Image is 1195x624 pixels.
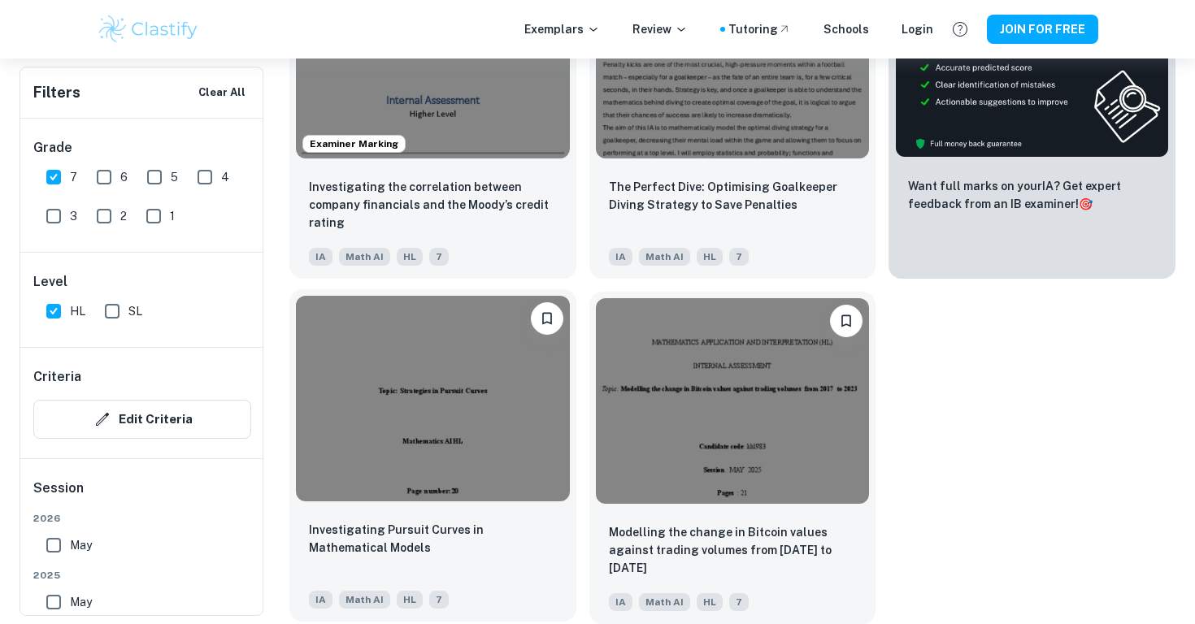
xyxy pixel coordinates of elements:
[987,15,1098,44] button: JOIN FOR FREE
[946,15,974,43] button: Help and Feedback
[609,523,857,577] p: Modelling the change in Bitcoin values against trading volumes from 2017 to 2023
[531,302,563,335] button: Please log in to bookmark exemplars
[33,400,251,439] button: Edit Criteria
[729,593,749,611] span: 7
[303,136,405,151] span: Examiner Marking
[70,593,92,611] span: May
[309,591,332,609] span: IA
[33,511,251,526] span: 2026
[609,248,632,266] span: IA
[70,168,77,186] span: 7
[70,302,85,320] span: HL
[908,177,1156,213] p: Want full marks on your IA ? Get expert feedback from an IB examiner!
[596,298,870,503] img: Math AI IA example thumbnail: Modelling the change in Bitcoin values
[33,138,251,158] h6: Grade
[309,521,557,557] p: Investigating Pursuit Curves in Mathematical Models
[97,13,200,45] img: Clastify logo
[289,292,576,623] a: Please log in to bookmark exemplarsInvestigating Pursuit Curves in Mathematical ModelsIAMath AIHL7
[823,20,869,38] a: Schools
[339,248,390,266] span: Math AI
[429,591,449,609] span: 7
[609,178,857,214] p: The Perfect Dive: Optimising Goalkeeper Diving Strategy to Save Penalties
[33,272,251,292] h6: Level
[33,81,80,104] h6: Filters
[609,593,632,611] span: IA
[33,367,81,387] h6: Criteria
[170,207,175,225] span: 1
[397,591,423,609] span: HL
[524,20,600,38] p: Exemplars
[128,302,142,320] span: SL
[171,168,178,186] span: 5
[429,248,449,266] span: 7
[339,591,390,609] span: Math AI
[728,20,791,38] a: Tutoring
[632,20,688,38] p: Review
[697,248,723,266] span: HL
[397,248,423,266] span: HL
[1079,197,1093,210] span: 🎯
[296,296,570,500] img: Math AI IA example thumbnail: Investigating Pursuit Curves in Mathemat
[120,207,127,225] span: 2
[639,593,690,611] span: Math AI
[309,248,332,266] span: IA
[902,20,933,38] a: Login
[70,536,92,554] span: May
[830,305,863,337] button: Please log in to bookmark exemplars
[33,568,251,583] span: 2025
[194,80,250,105] button: Clear All
[33,479,251,511] h6: Session
[221,168,229,186] span: 4
[589,292,876,623] a: Please log in to bookmark exemplars Modelling the change in Bitcoin values against trading volume...
[309,178,557,232] p: Investigating the correlation between company financials and the Moody’s credit rating
[729,248,749,266] span: 7
[639,248,690,266] span: Math AI
[70,207,77,225] span: 3
[697,593,723,611] span: HL
[120,168,128,186] span: 6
